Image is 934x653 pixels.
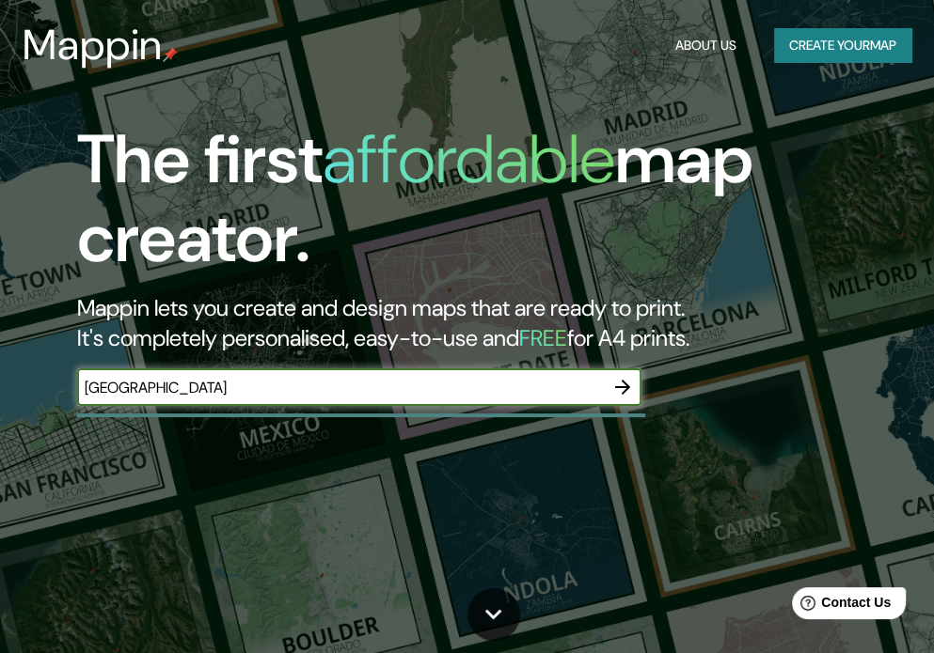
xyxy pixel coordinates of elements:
[77,377,604,398] input: Choose your favourite place
[668,28,744,63] button: About Us
[23,21,163,70] h3: Mappin
[77,293,824,353] h2: Mappin lets you create and design maps that are ready to print. It's completely personalised, eas...
[77,120,824,293] h1: The first map creator.
[163,47,178,62] img: mappin-pin
[774,28,911,63] button: Create yourmap
[519,323,567,352] h5: FREE
[323,116,615,203] h1: affordable
[767,580,913,632] iframe: Help widget launcher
